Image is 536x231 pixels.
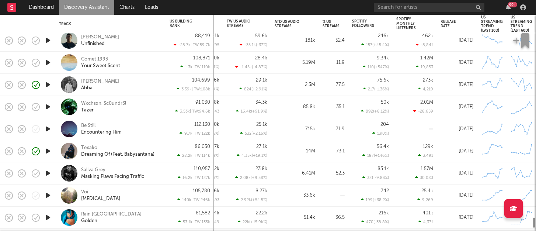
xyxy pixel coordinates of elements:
input: Search for artists [374,3,484,12]
div: -8,841 [416,42,433,47]
div: 104,699 [192,78,210,83]
div: [DATE] [441,125,474,134]
div: US Streaming Trend (last 10d) [481,15,503,33]
a: Comet 1993 [81,56,108,63]
div: 401k [422,211,433,216]
a: Saliva Grey [81,167,105,173]
div: 467k [208,144,219,149]
div: 2.3M [275,80,315,89]
div: 470 ( -38.8 % ) [361,220,389,224]
div: -28,659 [413,109,433,114]
div: 53.1k | TW: 135k [170,220,210,224]
div: 321 ( -9.83 % ) [362,175,389,180]
div: 157 ( +45.4 % ) [361,42,389,47]
div: Be Still [81,123,95,129]
a: [MEDICAL_DATA] [81,196,120,202]
div: 3,491 [418,153,433,158]
div: 91,030 [195,100,210,105]
div: 14M [275,147,315,156]
div: 29.1k [256,78,267,83]
div: 715k [275,125,315,134]
div: [DATE] [441,191,474,200]
div: 3.39k | TW: 108k [170,87,210,92]
a: Voi [81,189,88,196]
div: 6.41M [275,169,315,178]
div: 36.5 [323,213,345,222]
div: 50k [381,100,389,105]
div: -1.45k ( -4.87 % ) [235,65,267,69]
div: 462k [422,34,433,38]
div: 9.7k | TW: 122k [170,131,210,136]
div: 181k [209,34,219,38]
a: Tazer [81,107,94,114]
div: 59.6k [255,34,267,38]
div: 88,419 [195,34,210,38]
div: US Building Rank [170,19,199,28]
div: 35.1 [323,103,345,111]
div: 273k [423,78,433,83]
div: 77.5 [323,80,345,89]
div: Spotify Monthly Listeners [396,17,422,30]
div: 510k [209,56,219,61]
div: 71.9 [323,125,345,134]
div: [DATE] [441,103,474,111]
div: 5.19M [275,58,315,67]
div: 16.2k | TW: 127k [170,175,210,180]
a: Masking Flaws Facing Traffic [81,173,144,180]
div: Track [59,22,159,26]
button: 99+ [506,4,511,10]
div: 56.4k [377,144,389,149]
div: 892 ( +8.12 % ) [361,109,389,114]
div: 2.01M [420,100,433,105]
div: 19,853 [416,65,433,69]
div: 204 [380,122,389,127]
div: % US Streams [323,20,340,28]
a: Abba [81,85,93,92]
div: 108,871 [193,56,210,61]
div: 1.3k | TW: 110k [170,65,210,69]
div: 4.35k ( +19.1 % ) [237,153,267,158]
div: 112,130 [194,122,210,127]
div: 187 ( +146 % ) [362,153,389,158]
div: 8.27k [255,189,267,193]
div: 824 ( +2.91 % ) [239,87,267,92]
a: Wxchsxn, Sc0undr3l [81,100,126,107]
div: 52.3 [323,169,345,178]
a: Your Sweet Scent [81,63,120,69]
div: 532 ( +2.16 % ) [240,131,267,136]
a: Unfinished [81,41,105,47]
div: 11.9 [323,58,345,67]
div: 216k [379,211,389,216]
div: [DATE] [441,169,474,178]
div: 22.2k [256,211,267,216]
div: 86,050 [195,144,210,149]
div: 27.1k [256,144,267,149]
a: Golden [81,218,97,224]
div: [DATE] [441,58,474,67]
div: 52.4 [323,36,345,45]
div: -28.7k | TW: 59.7k [170,42,210,47]
div: [PERSON_NAME] [81,34,119,41]
div: 23.8k [255,166,267,171]
div: TW US Audio Streams [227,19,256,28]
div: 199 ( +38.2 % ) [361,197,389,202]
div: 4,371 [418,220,433,224]
a: Texako [81,145,97,151]
div: 410k [209,122,219,127]
div: 34.3k [255,100,267,105]
div: Encountering Him [81,129,122,136]
div: 81,582 [196,211,210,216]
div: 402k [208,166,219,171]
div: 1.42M [420,56,433,61]
div: 181k [275,36,315,45]
div: 83.1k [377,166,389,171]
div: 99 + [508,2,517,7]
div: 9.34k [377,56,389,61]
